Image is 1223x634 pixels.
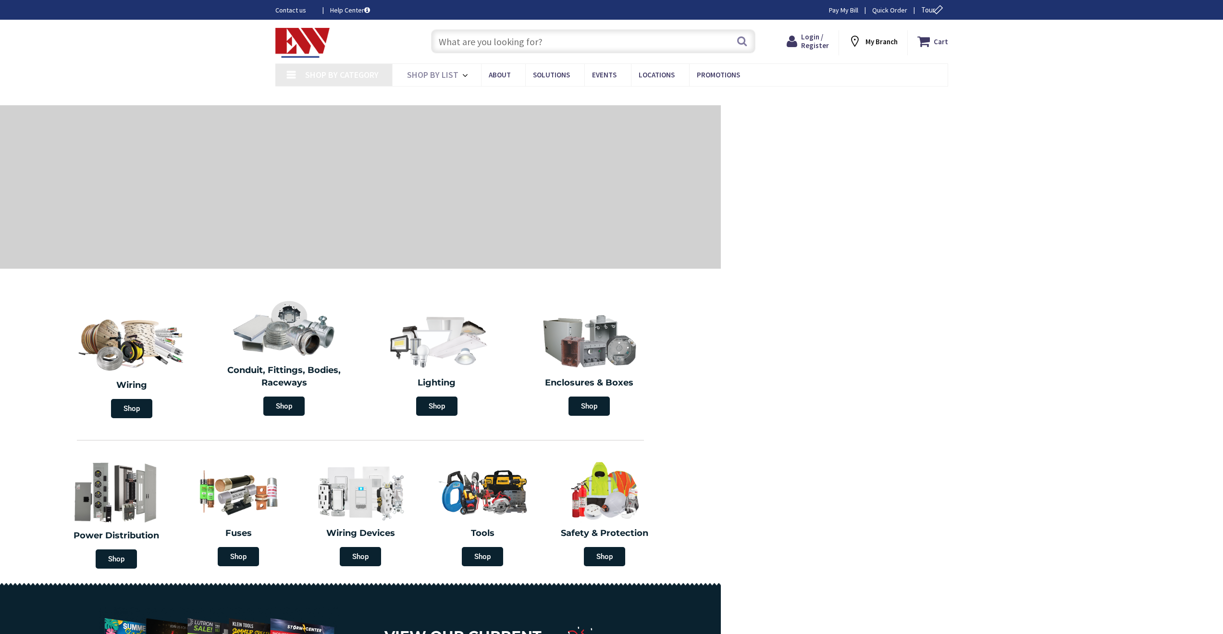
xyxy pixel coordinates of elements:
span: Tour [921,5,946,14]
strong: My Branch [865,37,898,46]
h2: Wiring Devices [307,527,414,540]
a: Fuses Shop [180,455,297,571]
span: Shop By List [407,69,458,80]
div: My Branch [848,33,898,50]
input: What are you looking for? [431,29,755,53]
span: Events [592,70,617,79]
span: Shop [416,397,457,416]
a: Tools Shop [424,455,541,571]
a: Cart [917,33,948,50]
span: Shop [96,549,137,569]
span: Solutions [533,70,570,79]
span: Shop [340,547,381,566]
h2: Conduit, Fittings, Bodies, Raceways [215,364,354,389]
span: Shop [263,397,305,416]
a: Login / Register [787,33,829,50]
h2: Lighting [368,377,506,389]
strong: Cart [934,33,948,50]
a: Wiring Shop [55,308,208,423]
a: Power Distribution Shop [55,455,177,573]
h2: Tools [429,527,536,540]
a: Wiring Devices Shop [302,455,419,571]
span: Shop [568,397,610,416]
a: Pay My Bill [829,5,858,15]
span: Shop By Category [305,69,379,80]
h2: Safety & Protection [551,527,658,540]
a: Enclosures & Boxes Shop [516,308,664,421]
a: Lighting Shop [363,308,511,421]
img: Electrical Wholesalers, Inc. [275,28,330,58]
span: Shop [111,399,152,418]
span: Promotions [697,70,740,79]
a: Contact us [275,5,315,15]
span: Shop [218,547,259,566]
h2: Power Distribution [60,530,173,542]
a: Quick Order [872,5,907,15]
h2: Wiring [60,379,203,392]
h2: Enclosures & Boxes [520,377,659,389]
span: Shop [584,547,625,566]
a: Conduit, Fittings, Bodies, Raceways Shop [210,295,358,421]
span: Login / Register [801,32,829,50]
span: About [489,70,511,79]
a: Safety & Protection Shop [546,455,663,571]
span: Locations [639,70,675,79]
span: Shop [462,547,503,566]
h2: Fuses [185,527,292,540]
a: Help Center [330,5,370,15]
